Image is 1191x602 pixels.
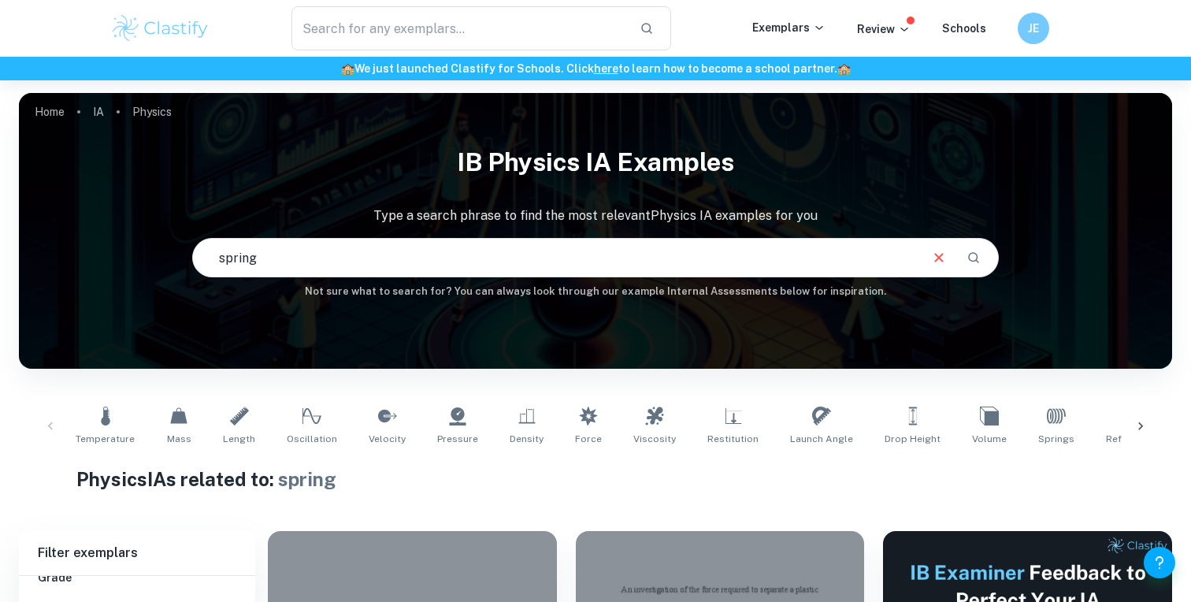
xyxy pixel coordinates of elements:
span: Temperature [76,432,135,446]
a: Schools [942,22,986,35]
span: Pressure [437,432,478,446]
p: Exemplars [752,19,826,36]
span: 🏫 [837,62,851,75]
input: E.g. harmonic motion analysis, light diffraction experiments, sliding objects down a ramp... [193,236,918,280]
button: Help and Feedback [1144,547,1175,578]
span: Mass [167,432,191,446]
h6: Filter exemplars [19,531,255,575]
span: Velocity [369,432,406,446]
img: Clastify logo [110,13,210,44]
span: Volume [972,432,1007,446]
a: IA [93,101,104,123]
p: Type a search phrase to find the most relevant Physics IA examples for you [19,206,1172,225]
span: Restitution [707,432,759,446]
span: spring [278,468,336,490]
h1: Physics IAs related to: [76,465,1115,493]
button: Search [960,244,987,271]
span: Springs [1038,432,1074,446]
button: Clear [924,243,954,273]
h6: JE [1025,20,1043,37]
a: here [594,62,618,75]
p: Physics [132,103,172,121]
p: Review [857,20,911,38]
span: Drop Height [885,432,941,446]
button: JE [1018,13,1049,44]
span: Length [223,432,255,446]
span: Refractive Index [1106,432,1181,446]
h6: Not sure what to search for? You can always look through our example Internal Assessments below f... [19,284,1172,299]
span: Force [575,432,602,446]
h1: IB Physics IA examples [19,137,1172,188]
input: Search for any exemplars... [291,6,627,50]
span: Viscosity [633,432,676,446]
h6: We just launched Clastify for Schools. Click to learn how to become a school partner. [3,60,1188,77]
span: 🏫 [341,62,354,75]
span: Launch Angle [790,432,853,446]
span: Oscillation [287,432,337,446]
h6: Grade [38,569,236,586]
a: Home [35,101,65,123]
span: Density [510,432,544,446]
